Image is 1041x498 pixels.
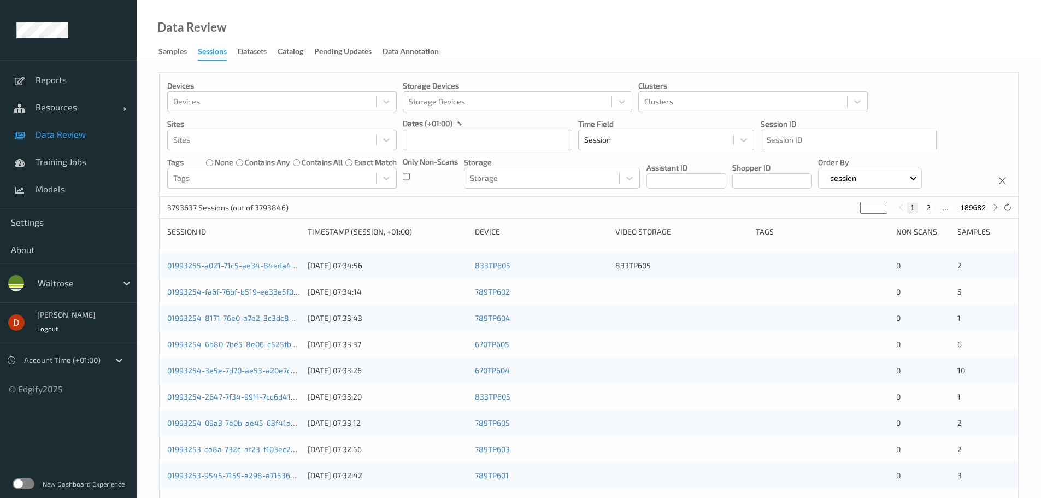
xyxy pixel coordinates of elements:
[475,444,510,454] a: 789TP603
[383,46,439,60] div: Data Annotation
[896,287,901,296] span: 0
[957,366,965,375] span: 10
[475,471,509,480] a: 789TP601
[167,313,315,323] a: 01993254-8171-76e0-a7e2-3c3dc84c4c18
[578,119,754,130] p: Time Field
[314,44,383,60] a: Pending Updates
[308,391,467,402] div: [DATE] 07:33:20
[475,261,510,270] a: 833TP605
[167,471,317,480] a: 01993253-9545-7159-a298-a715369954ab
[896,226,949,237] div: Non Scans
[896,392,901,401] span: 0
[308,418,467,429] div: [DATE] 07:33:12
[403,118,452,129] p: dates (+01:00)
[957,339,962,349] span: 6
[278,44,314,60] a: Catalog
[198,46,227,61] div: Sessions
[818,157,922,168] p: Order By
[464,157,640,168] p: Storage
[475,287,510,296] a: 789TP602
[198,44,238,61] a: Sessions
[167,80,397,91] p: Devices
[167,202,289,213] p: 3793637 Sessions (out of 3793846)
[308,226,467,237] div: Timestamp (Session, +01:00)
[957,392,961,401] span: 1
[896,444,901,454] span: 0
[167,261,316,270] a: 01993255-a021-71c5-ae34-84eda497d2c7
[308,470,467,481] div: [DATE] 07:32:42
[167,366,315,375] a: 01993254-3e5e-7d70-ae53-a20e7c014741
[475,226,608,237] div: Device
[957,313,961,323] span: 1
[278,46,303,60] div: Catalog
[167,157,184,168] p: Tags
[957,226,1010,237] div: Samples
[896,339,901,349] span: 0
[308,260,467,271] div: [DATE] 07:34:56
[957,203,989,213] button: 189682
[167,339,315,349] a: 01993254-6b80-7be5-8e06-c525fbe772f8
[475,392,510,401] a: 833TP605
[308,444,467,455] div: [DATE] 07:32:56
[167,119,397,130] p: Sites
[245,157,290,168] label: contains any
[167,418,315,427] a: 01993254-09a3-7e0b-ae45-63f41a3f1685
[896,366,901,375] span: 0
[238,44,278,60] a: Datasets
[158,46,187,60] div: Samples
[167,444,311,454] a: 01993253-ca8a-732c-af23-f103ec211568
[475,339,509,349] a: 670TP605
[896,313,901,323] span: 0
[896,418,901,427] span: 0
[896,471,901,480] span: 0
[826,173,860,184] p: session
[308,313,467,324] div: [DATE] 07:33:43
[403,80,632,91] p: Storage Devices
[215,157,233,168] label: none
[896,261,901,270] span: 0
[167,392,313,401] a: 01993254-2647-7f34-9911-7cc6d4197b94
[646,162,726,173] p: Assistant ID
[157,22,226,33] div: Data Review
[923,203,934,213] button: 2
[907,203,918,213] button: 1
[308,365,467,376] div: [DATE] 07:33:26
[732,162,812,173] p: Shopper ID
[314,46,372,60] div: Pending Updates
[475,418,510,427] a: 789TP605
[957,418,962,427] span: 2
[615,226,748,237] div: Video Storage
[403,156,458,167] p: Only Non-Scans
[475,366,510,375] a: 670TP604
[475,313,510,323] a: 789TP604
[158,44,198,60] a: Samples
[957,471,962,480] span: 3
[957,444,962,454] span: 2
[638,80,868,91] p: Clusters
[761,119,937,130] p: Session ID
[383,44,450,60] a: Data Annotation
[939,203,952,213] button: ...
[167,287,309,296] a: 01993254-fa6f-76bf-b519-ee33e5f09e71
[302,157,343,168] label: contains all
[167,226,300,237] div: Session ID
[308,339,467,350] div: [DATE] 07:33:37
[756,226,889,237] div: Tags
[238,46,267,60] div: Datasets
[957,261,962,270] span: 2
[354,157,397,168] label: exact match
[308,286,467,297] div: [DATE] 07:34:14
[957,287,962,296] span: 5
[615,260,748,271] div: 833TP605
